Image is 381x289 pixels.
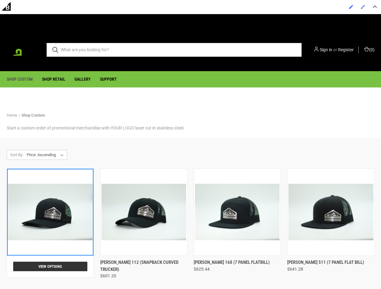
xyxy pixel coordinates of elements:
[287,266,303,272] span: $641.28
[195,184,280,240] img: BadgeCaps - Richardson 168
[338,47,354,53] a: Register
[7,150,24,160] label: Sort By:
[7,266,23,272] span: $568.80
[2,71,37,87] a: Shop Custom
[350,260,381,289] iframe: Chat Widget
[21,113,45,118] a: Shop Custom
[8,170,93,255] a: Pacific 104C (snapback curved trucker), $568.80
[320,47,332,53] a: Sign in
[194,259,270,266] a: Richardson 168 (7 panel flatbill), $625.44
[8,184,93,240] img: BadgeCaps - Pacific 104C
[349,5,353,9] img: Enabled brush for category edit
[7,259,93,266] a: Pacific 104C (snapback curved trucker), $568.80
[70,71,95,87] a: Gallery
[7,35,37,64] img: BadgeCaps
[194,266,210,272] span: $625.44
[288,170,373,255] a: Richardson 511 (7 panel flat bill), $641.28
[371,47,373,52] span: 0
[7,113,17,118] a: Home
[373,5,377,8] img: Close Admin Bar
[346,2,356,13] a: Enabled brush for category edit
[7,125,375,131] p: Start a custom order of promotional merchandise with YOUR LOGO laser cut in stainless steel.
[195,170,280,255] a: Richardson 168 (7 panel flatbill), $625.44
[37,71,70,87] a: Shop Retail
[101,170,186,255] a: Richardson 112 (snapback curved trucker), $601.20
[287,259,364,266] a: Richardson 511 (7 panel flat bill), $641.28
[95,71,121,87] a: Support
[7,34,37,65] a: BadgeCaps
[7,112,375,118] nav: Breadcrumb
[13,262,87,271] a: View Options
[333,47,337,52] span: or
[358,2,368,13] a: Enabled brush for page builder edit.
[363,47,375,53] a: Cart with 0 items
[47,43,302,57] input: What are you looking for?
[288,184,373,240] img: BadgeCaps - Richardson 511
[100,273,116,279] span: $601.20
[101,184,186,240] img: BadgeCaps - Richardson 112
[100,259,187,273] a: Richardson 112 (snapback curved trucker), $601.20
[361,5,365,9] img: Enabled brush for page builder edit.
